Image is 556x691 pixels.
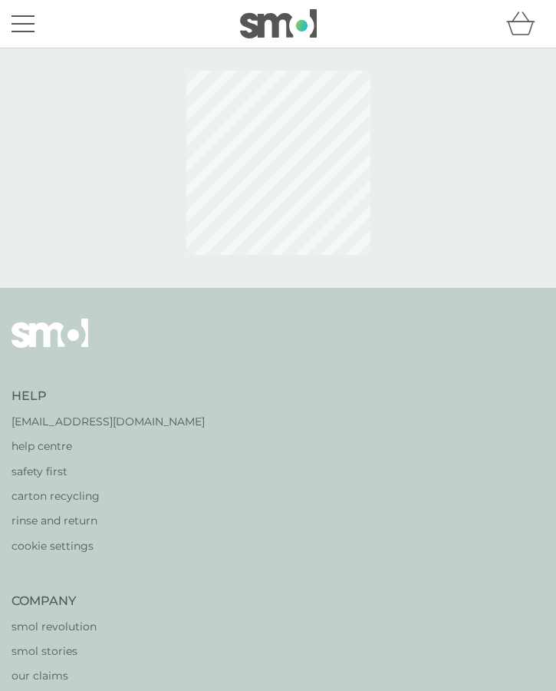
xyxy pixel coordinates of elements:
[506,8,544,39] div: basket
[12,593,154,610] h4: Company
[12,463,205,480] a: safety first
[12,388,205,405] h4: Help
[12,667,154,684] a: our claims
[240,9,317,38] img: smol
[12,9,35,38] button: menu
[12,618,154,635] a: smol revolution
[12,319,88,371] img: smol
[12,438,205,455] a: help centre
[12,643,154,660] a: smol stories
[12,512,205,529] a: rinse and return
[12,488,205,504] a: carton recycling
[12,413,205,430] a: [EMAIL_ADDRESS][DOMAIN_NAME]
[12,537,205,554] a: cookie settings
